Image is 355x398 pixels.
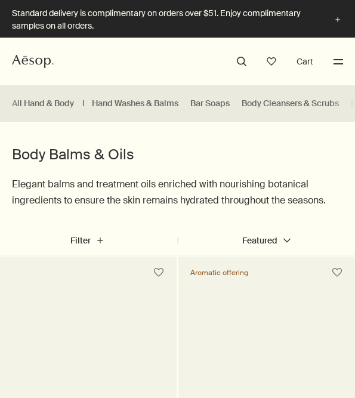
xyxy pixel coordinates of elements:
button: Cart [294,54,316,69]
a: Body Cleansers & Scrubs [242,98,339,109]
button: Save to cabinet [148,262,169,283]
p: Elegant balms and treatment oils enriched with nourishing botanical ingredients to ensure the ski... [12,176,343,208]
h1: Body Balms & Oils [12,145,343,164]
a: Open cabinet [264,54,279,69]
button: Standard delivery is complimentary on orders over $51. Enjoy complimentary samples on all orders. [12,7,343,33]
a: Aesop [9,52,57,71]
a: Bar Soaps [190,98,230,109]
button: Open search [234,54,249,69]
a: Hand Washes & Balms [92,98,178,109]
button: Menu [331,54,346,69]
a: All Hand & Body [12,98,74,109]
button: Save to cabinet [326,262,348,283]
p: Standard delivery is complimentary on orders over $51. Enjoy complimentary samples on all orders. [12,7,320,32]
svg: Aesop [12,55,54,68]
div: Aromatic offering [190,268,248,277]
